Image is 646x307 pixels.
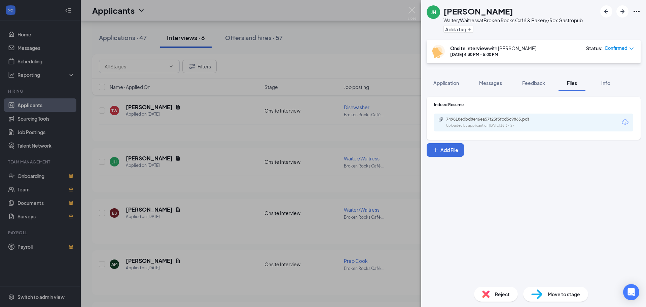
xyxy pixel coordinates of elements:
[450,45,536,52] div: with [PERSON_NAME]
[567,80,577,86] span: Files
[495,290,510,298] span: Reject
[586,45,603,52] div: Status :
[446,117,540,122] div: 749818edbd8e46ea57f23f5fcd5c9865.pdf
[623,284,639,300] div: Open Intercom Messenger
[433,80,459,86] span: Application
[468,27,472,31] svg: Plus
[443,5,513,17] h1: [PERSON_NAME]
[427,143,464,157] button: Add FilePlus
[548,290,580,298] span: Move to stage
[616,5,629,18] button: ArrowRight
[431,9,436,16] div: JH
[522,80,545,86] span: Feedback
[443,17,583,24] div: Waiter/Waitress at Broken Rocks Café & Bakery/Rox Gastropub
[605,45,627,52] span: Confirmed
[450,45,488,51] b: Onsite Interview
[618,7,626,16] svg: ArrowRight
[432,147,439,153] svg: Plus
[450,52,536,57] div: [DATE] 4:30 PM - 5:00 PM
[438,117,443,122] svg: Paperclip
[443,26,473,33] button: PlusAdd a tag
[446,123,547,128] div: Uploaded by applicant on [DATE] 18:37:27
[438,117,547,128] a: Paperclip749818edbd8e46ea57f23f5fcd5c9865.pdfUploaded by applicant on [DATE] 18:37:27
[629,47,634,51] span: down
[600,5,612,18] button: ArrowLeftNew
[633,7,641,16] svg: Ellipses
[621,118,629,126] svg: Download
[434,102,633,108] div: Indeed Resume
[602,7,610,16] svg: ArrowLeftNew
[479,80,502,86] span: Messages
[601,80,610,86] span: Info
